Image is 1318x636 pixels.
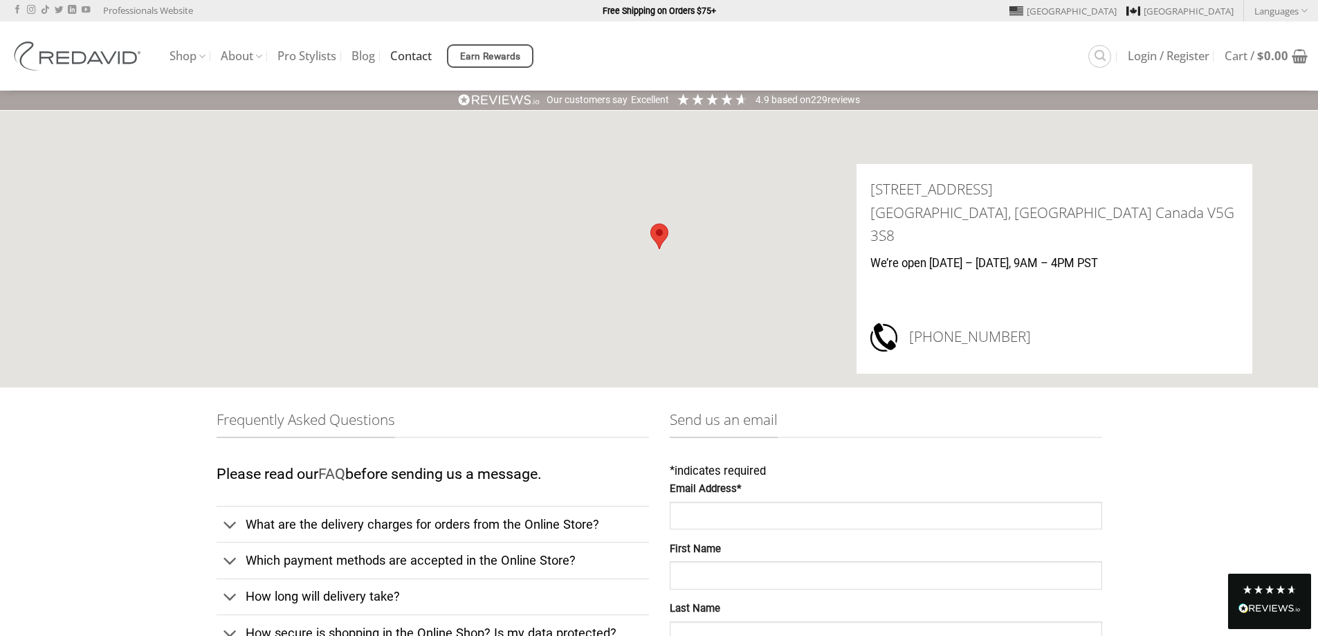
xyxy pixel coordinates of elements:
[217,579,649,615] a: Toggle How long will delivery take?
[676,92,749,107] div: 4.91 Stars
[217,462,649,487] p: Please read our before sending us a message.
[1242,584,1297,595] div: 4.8 Stars
[217,506,649,542] a: Toggle What are the delivery charges for orders from the Online Store?
[1128,51,1209,62] span: Login / Register
[670,408,778,438] span: Send us an email
[246,553,576,567] span: Which payment methods are accepted in the Online Store?
[670,541,1102,558] label: First Name
[811,94,827,105] span: 229
[670,462,1102,481] div: indicates required
[1238,601,1301,619] div: Read All Reviews
[670,601,1102,617] label: Last Name
[827,94,860,105] span: reviews
[631,93,669,107] div: Excellent
[318,465,345,482] a: FAQ
[13,6,21,15] a: Follow on Facebook
[55,6,63,15] a: Follow on Twitter
[246,589,400,603] span: How long will delivery take?
[217,408,395,438] span: Frequently Asked Questions
[771,94,811,105] span: Based on
[1009,1,1117,21] a: [GEOGRAPHIC_DATA]
[41,6,49,15] a: Follow on TikTok
[460,49,521,64] span: Earn Rewards
[217,542,649,578] a: Toggle Which payment methods are accepted in the Online Store?
[221,43,262,70] a: About
[1088,45,1111,68] a: Search
[82,6,90,15] a: Follow on YouTube
[870,178,1238,247] h3: [STREET_ADDRESS] [GEOGRAPHIC_DATA], [GEOGRAPHIC_DATA] Canada V5G 3S8
[217,583,245,613] button: Toggle
[390,44,432,69] a: Contact
[670,481,1102,498] label: Email Address
[756,94,771,105] span: 4.9
[1257,48,1288,64] bdi: 0.00
[447,44,533,68] a: Earn Rewards
[27,6,35,15] a: Follow on Instagram
[547,93,628,107] div: Our customers say
[68,6,76,15] a: Follow on LinkedIn
[1225,41,1308,71] a: Cart / $0.00
[351,44,375,69] a: Blog
[1238,603,1301,613] img: REVIEWS.io
[246,517,599,531] span: What are the delivery charges for orders from the Online Store?
[1126,1,1234,21] a: [GEOGRAPHIC_DATA]
[1228,574,1311,629] div: Read All Reviews
[603,6,716,16] strong: Free Shipping on Orders $75+
[277,44,336,69] a: Pro Stylists
[170,43,205,70] a: Shop
[909,321,1238,353] h3: [PHONE_NUMBER]
[217,510,245,540] button: Toggle
[1225,51,1288,62] span: Cart /
[217,547,245,577] button: Toggle
[870,255,1238,273] p: We’re open [DATE] – [DATE], 9AM – 4PM PST
[1128,44,1209,69] a: Login / Register
[1254,1,1308,21] a: Languages
[1257,48,1264,64] span: $
[458,93,540,107] img: REVIEWS.io
[10,42,149,71] img: REDAVID Salon Products | United States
